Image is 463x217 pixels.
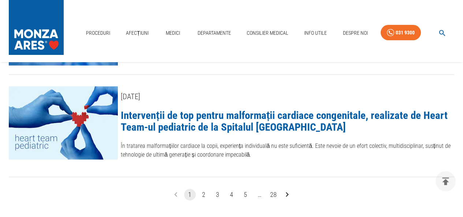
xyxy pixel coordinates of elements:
[212,189,224,201] button: Go to page 3
[281,189,293,201] button: Go to next page
[244,26,291,41] a: Consilier Medical
[381,25,421,41] a: 031 9300
[396,28,415,37] div: 031 9300
[254,190,265,199] div: …
[121,109,448,133] a: Intervenții de top pentru malformații cardiace congenitale, realizate de Heart Team-ul pediatric ...
[123,26,152,41] a: Afecțiuni
[436,171,456,191] button: delete
[198,189,210,201] button: Go to page 2
[268,189,279,201] button: Go to page 28
[195,26,234,41] a: Departamente
[240,189,251,201] button: Go to page 5
[9,86,118,160] img: Intervenții de top pentru malformații cardiace congenitale, realizate de Heart Team-ul pediatric ...
[340,26,371,41] a: Despre Noi
[184,189,196,201] button: page 1
[161,26,185,41] a: Medici
[226,189,238,201] button: Go to page 4
[301,26,330,41] a: Info Utile
[83,26,113,41] a: Proceduri
[121,93,454,101] div: [DATE]
[169,189,294,201] nav: pagination navigation
[121,142,454,159] p: În tratarea malformațiilor cardiace la copii, experiența individuală nu este suficientă. Este nev...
